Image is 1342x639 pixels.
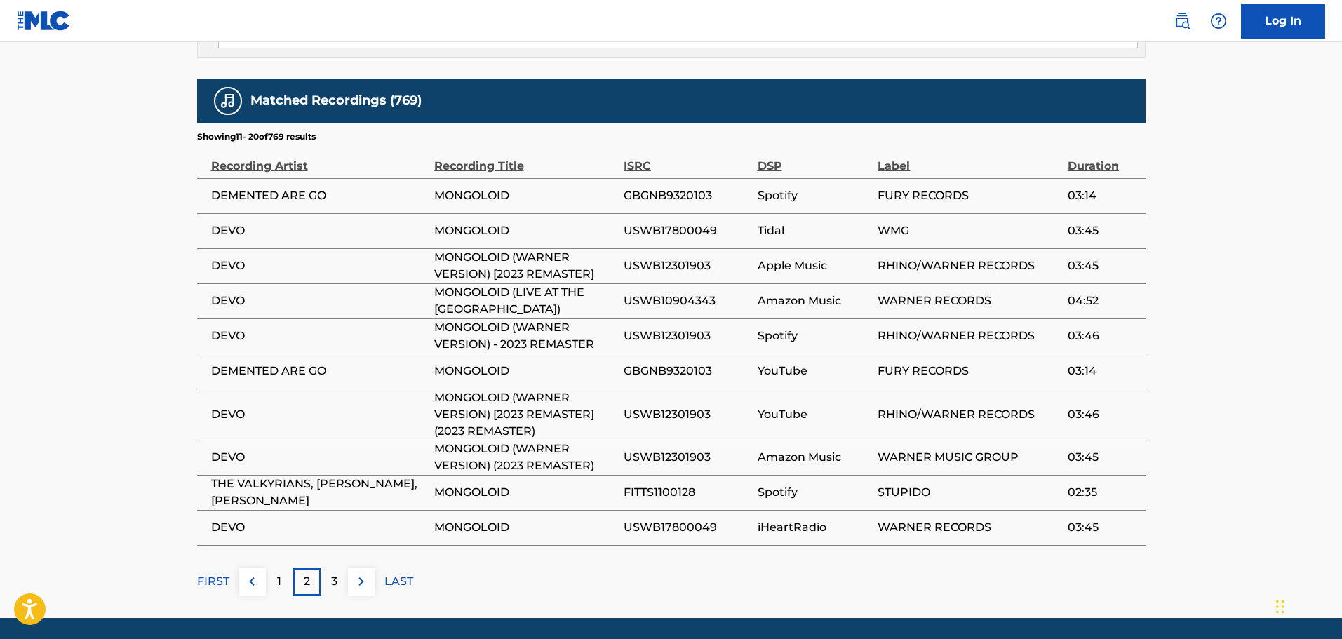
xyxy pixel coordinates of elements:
[624,328,751,344] span: USWB12301903
[878,363,1060,379] span: FURY RECORDS
[1210,13,1227,29] img: help
[758,187,871,204] span: Spotify
[197,130,316,143] p: Showing 11 - 20 of 769 results
[1174,13,1190,29] img: search
[758,143,871,175] div: DSP
[878,484,1060,501] span: STUPIDO
[758,222,871,239] span: Tidal
[624,187,751,204] span: GBGNB9320103
[1168,7,1196,35] a: Public Search
[878,328,1060,344] span: RHINO/WARNER RECORDS
[624,292,751,309] span: USWB10904343
[434,187,617,204] span: MONGOLOID
[353,573,370,590] img: right
[434,319,617,353] span: MONGOLOID (WARNER VERSION) - 2023 REMASTER
[624,257,751,274] span: USWB12301903
[1068,328,1139,344] span: 03:46
[434,222,617,239] span: MONGOLOID
[1068,187,1139,204] span: 03:14
[1241,4,1325,39] a: Log In
[211,257,427,274] span: DEVO
[624,143,751,175] div: ISRC
[434,484,617,501] span: MONGOLOID
[758,363,871,379] span: YouTube
[624,363,751,379] span: GBGNB9320103
[624,222,751,239] span: USWB17800049
[211,328,427,344] span: DEVO
[434,440,617,474] span: MONGOLOID (WARNER VERSION) (2023 REMASTER)
[758,449,871,466] span: Amazon Music
[878,406,1060,423] span: RHINO/WARNER RECORDS
[1068,449,1139,466] span: 03:45
[1205,7,1233,35] div: Help
[277,573,281,590] p: 1
[211,519,427,536] span: DEVO
[434,284,617,318] span: MONGOLOID (LIVE AT THE [GEOGRAPHIC_DATA])
[434,363,617,379] span: MONGOLOID
[878,187,1060,204] span: FURY RECORDS
[878,449,1060,466] span: WARNER MUSIC GROUP
[220,93,236,109] img: Matched Recordings
[878,519,1060,536] span: WARNER RECORDS
[878,143,1060,175] div: Label
[304,573,310,590] p: 2
[211,143,427,175] div: Recording Artist
[1068,406,1139,423] span: 03:46
[331,573,337,590] p: 3
[434,143,617,175] div: Recording Title
[758,406,871,423] span: YouTube
[1068,363,1139,379] span: 03:14
[878,257,1060,274] span: RHINO/WARNER RECORDS
[211,363,427,379] span: DEMENTED ARE GO
[211,449,427,466] span: DEVO
[624,406,751,423] span: USWB12301903
[211,222,427,239] span: DEVO
[1068,519,1139,536] span: 03:45
[878,292,1060,309] span: WARNER RECORDS
[17,11,71,31] img: MLC Logo
[211,406,427,423] span: DEVO
[197,573,229,590] p: FIRST
[878,222,1060,239] span: WMG
[434,519,617,536] span: MONGOLOID
[758,257,871,274] span: Apple Music
[1068,484,1139,501] span: 02:35
[624,484,751,501] span: FITTS1100128
[758,519,871,536] span: iHeartRadio
[211,476,427,509] span: THE VALKYRIANS, [PERSON_NAME], [PERSON_NAME]
[758,292,871,309] span: Amazon Music
[1068,292,1139,309] span: 04:52
[1068,222,1139,239] span: 03:45
[758,328,871,344] span: Spotify
[384,573,413,590] p: LAST
[434,389,617,440] span: MONGOLOID (WARNER VERSION) [2023 REMASTER] (2023 REMASTER)
[1068,143,1139,175] div: Duration
[211,187,427,204] span: DEMENTED ARE GO
[758,484,871,501] span: Spotify
[434,249,617,283] span: MONGOLOID (WARNER VERSION) [2023 REMASTER]
[243,573,260,590] img: left
[1272,572,1342,639] iframe: Chat Widget
[624,519,751,536] span: USWB17800049
[1276,586,1284,628] div: Drag
[211,292,427,309] span: DEVO
[250,93,422,109] h5: Matched Recordings (769)
[1068,257,1139,274] span: 03:45
[624,449,751,466] span: USWB12301903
